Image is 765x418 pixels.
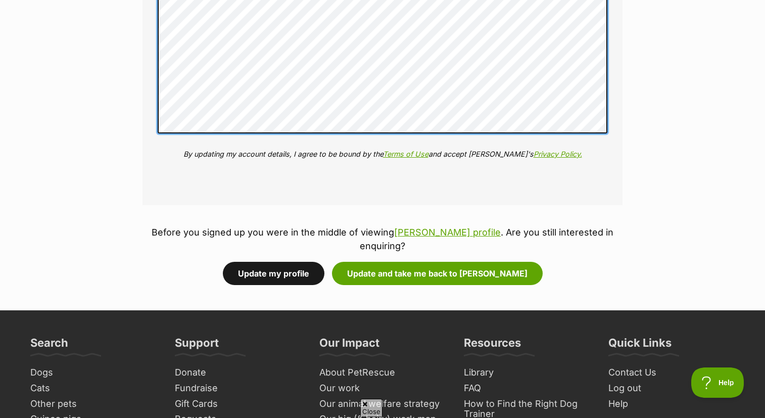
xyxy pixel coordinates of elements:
a: About PetRescue [315,365,450,381]
a: [PERSON_NAME] profile [394,227,501,238]
a: Cats [26,381,161,396]
a: Log out [604,381,739,396]
a: Our animal welfare strategy [315,396,450,412]
h3: Resources [464,336,521,356]
a: Fundraise [171,381,305,396]
button: Update and take me back to [PERSON_NAME] [332,262,543,285]
p: Before you signed up you were in the middle of viewing . Are you still interested in enquiring? [142,225,623,253]
a: FAQ [460,381,594,396]
a: Other pets [26,396,161,412]
iframe: Help Scout Beacon - Open [691,367,745,398]
a: Privacy Policy. [534,150,582,158]
a: Dogs [26,365,161,381]
h3: Our Impact [319,336,379,356]
h3: Search [30,336,68,356]
h3: Quick Links [608,336,672,356]
a: Help [604,396,739,412]
a: Terms of Use [383,150,428,158]
span: Close [360,399,382,416]
a: Our work [315,381,450,396]
a: Library [460,365,594,381]
button: Update my profile [223,262,324,285]
h3: Support [175,336,219,356]
a: Gift Cards [171,396,305,412]
p: By updating my account details, I agree to be bound by the and accept [PERSON_NAME]'s [158,149,607,159]
a: Donate [171,365,305,381]
a: Contact Us [604,365,739,381]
